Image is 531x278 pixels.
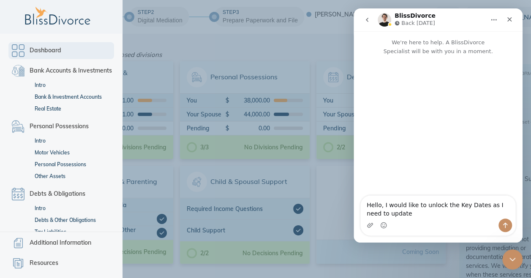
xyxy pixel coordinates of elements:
[30,80,114,90] a: Intro
[30,66,112,76] span: Bank Accounts & Investments
[30,121,89,132] span: Personal Possessions
[30,171,114,181] a: Other Assets
[30,227,114,237] a: Tax Liabilities
[30,104,114,114] a: Real Estate
[8,186,114,202] a: Debts & Obligations
[30,189,85,199] span: Debts & Obligations
[354,8,523,243] iframe: Intercom live chat
[8,42,114,59] a: Dashboard
[30,258,58,268] span: Resources
[8,255,114,272] a: Resources
[30,215,114,225] a: Debts & Other Obligations
[30,136,114,146] a: Intro
[30,148,114,158] a: Motor Vehicles
[30,159,114,170] a: Personal Possessions
[8,235,114,251] a: Additional Information
[30,92,114,102] a: Bank & Investment Accounts
[8,118,114,135] a: Personal Possessions
[8,62,114,79] a: Bank Accounts & Investments
[30,238,91,248] span: Additional Information
[502,249,523,270] iframe: Intercom live chat
[30,46,61,56] span: Dashboard
[30,203,114,213] a: Intro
